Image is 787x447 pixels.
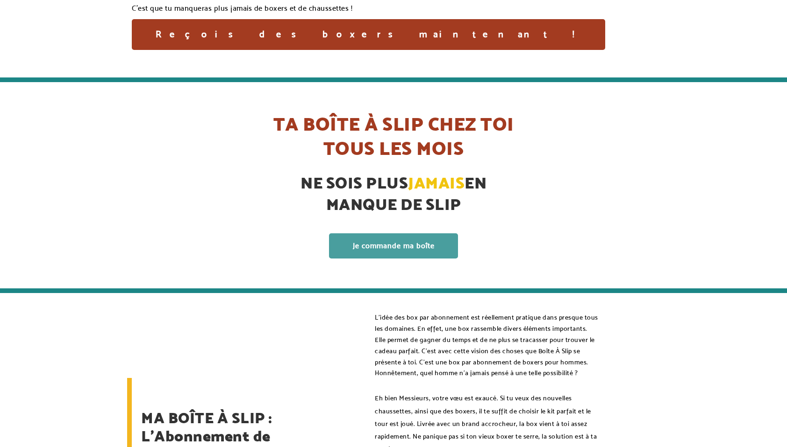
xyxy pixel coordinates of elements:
div: column [113,112,674,161]
div: module container [113,233,674,258]
div: column [113,173,674,216]
span: JAMAIS [408,173,465,193]
div: module container [113,112,674,161]
span: MANQUE DE SLIP [326,194,461,214]
span: C'est que tu manqueras plus jamais de boxers et de chaussettes ! [132,4,352,13]
a: Je commande ma boîte [329,233,458,258]
span: NE SOIS PLUS EN [300,173,487,193]
div: Reçois des boxers maintenant ! [132,19,605,50]
div: column [113,233,674,258]
div: module container [113,19,393,50]
span: TA BOÎTE À SLIP CHEZ TOI TOUS LES MOIS [273,112,514,160]
span: L'idée des box par abonnement est réellement pratique dans presque tous les domaines. En effet, u... [375,314,598,377]
div: module container [113,173,674,216]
